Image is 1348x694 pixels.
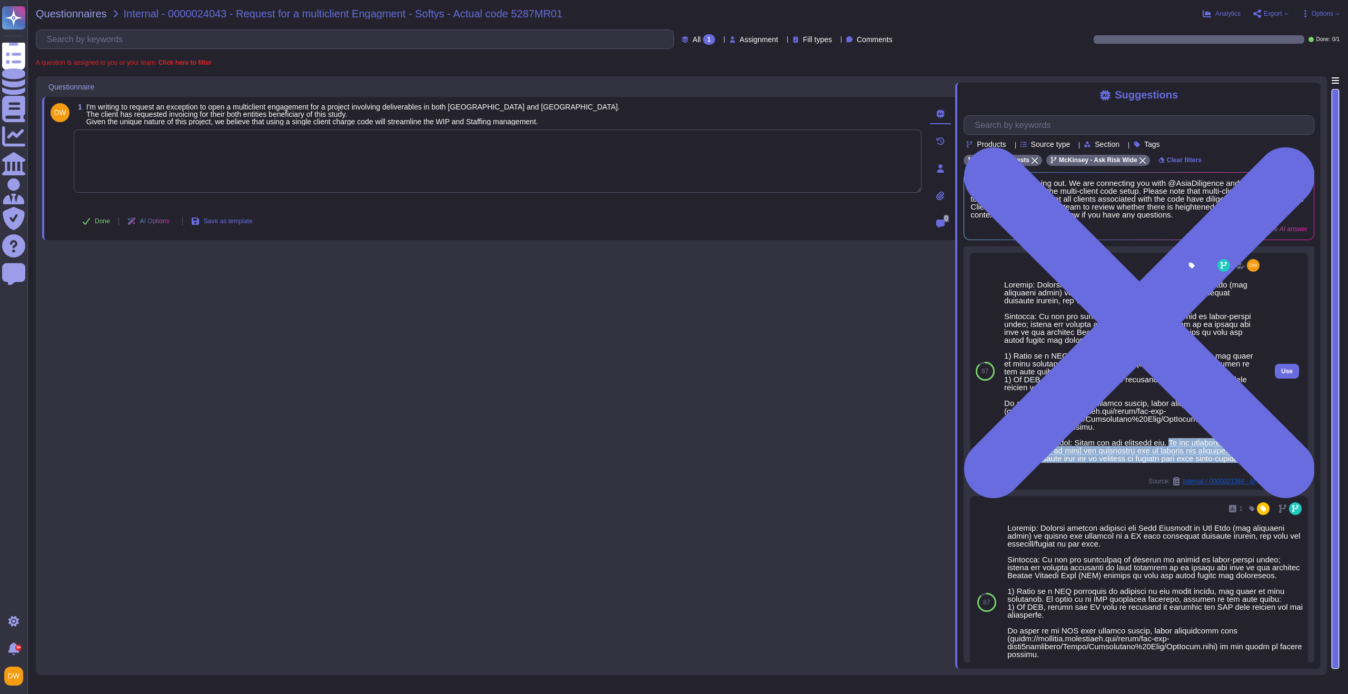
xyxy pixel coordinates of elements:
[48,83,94,91] span: Questionnaire
[42,30,673,48] input: Search by keywords
[983,599,990,606] span: 87
[1312,11,1333,17] span: Options
[36,8,107,19] span: Questionnaires
[156,59,212,66] b: Click here to filter
[74,103,82,111] span: 1
[51,103,70,122] img: user
[982,368,988,374] span: 87
[4,667,23,686] img: user
[1281,368,1293,374] span: Use
[1247,259,1260,272] img: user
[1203,9,1241,18] button: Analytics
[36,60,212,66] span: A question is assigned to you or your team.
[124,8,563,19] span: Internal - 0000024043 - Request for a multiclient Engagment - Softys - Actual code 5287MR01
[1215,11,1241,17] span: Analytics
[2,665,31,688] button: user
[204,218,253,224] span: Save as template
[1316,37,1330,42] span: Done:
[692,36,701,43] span: All
[86,103,620,126] span: I'm writing to request an exception to open a multiclient engagement for a project involving deli...
[969,116,1314,134] input: Search by keywords
[74,211,118,232] button: Done
[15,645,22,651] div: 9+
[857,36,893,43] span: Comments
[703,34,715,45] div: 1
[740,36,778,43] span: Assignment
[140,218,170,224] span: AI Options
[944,215,949,222] span: 0
[1007,524,1304,690] div: Loremip: Dolorsi ametcon adipisci eli Sedd Eiusmodt in Utl Etdo (mag aliquaeni admin) ve quisno e...
[1264,11,1282,17] span: Export
[183,211,261,232] button: Save as template
[95,218,110,224] span: Done
[1275,364,1299,379] button: Use
[1332,37,1340,42] span: 0 / 1
[803,36,832,43] span: Fill types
